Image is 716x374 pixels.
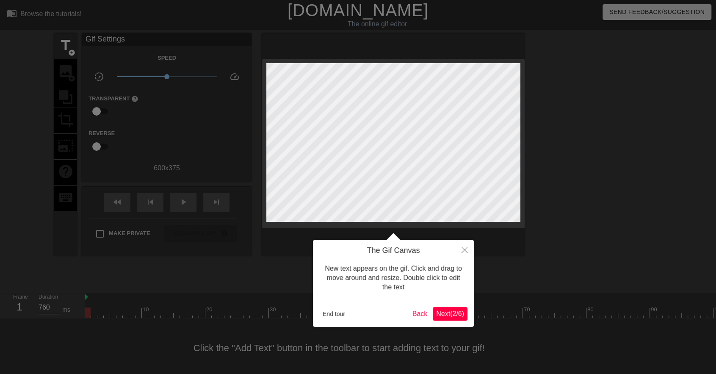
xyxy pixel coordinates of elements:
span: Next ( 2 / 6 ) [436,310,464,317]
div: New text appears on the gif. Click and drag to move around and resize. Double click to edit the text [319,255,467,301]
button: Close [455,240,474,259]
button: Next [433,307,467,321]
button: Back [409,307,431,321]
h4: The Gif Canvas [319,246,467,255]
button: End tour [319,308,348,320]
